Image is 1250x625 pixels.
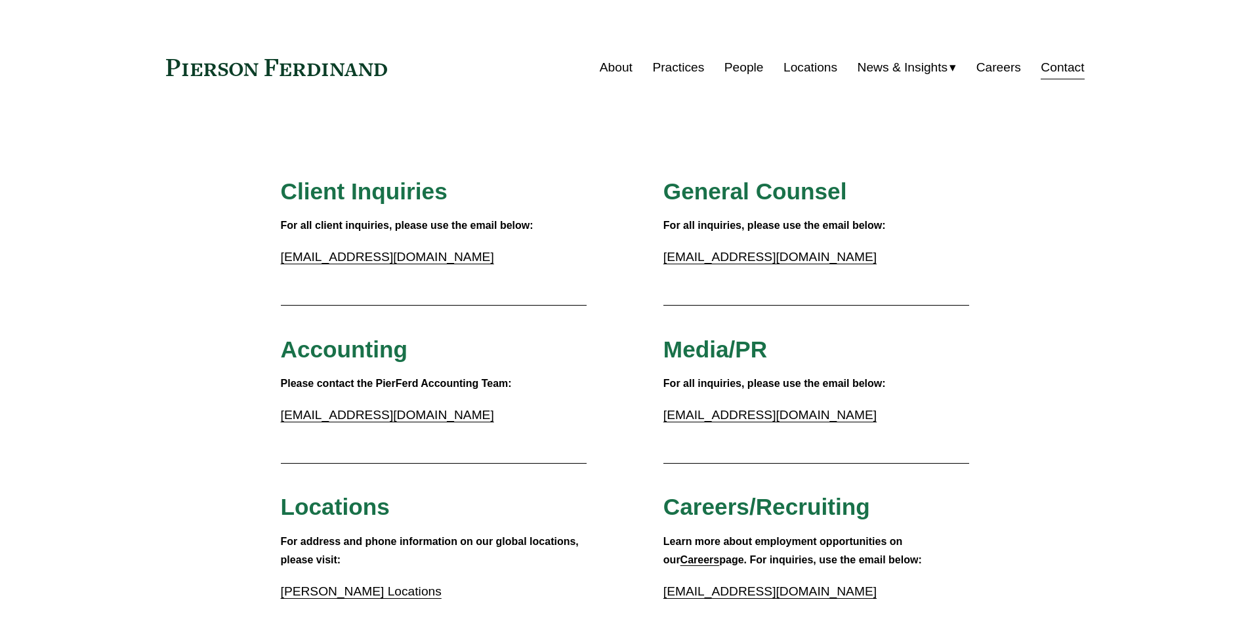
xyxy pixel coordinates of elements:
span: News & Insights [858,56,948,79]
a: Careers [680,554,720,565]
span: General Counsel [663,178,847,204]
a: Contact [1041,55,1084,80]
strong: For all client inquiries, please use the email below: [281,220,533,231]
a: folder dropdown [858,55,957,80]
span: Client Inquiries [281,178,448,204]
a: Practices [652,55,704,80]
a: Locations [783,55,837,80]
strong: Please contact the PierFerd Accounting Team: [281,378,512,389]
a: [EMAIL_ADDRESS][DOMAIN_NAME] [663,250,877,264]
a: [EMAIL_ADDRESS][DOMAIN_NAME] [281,250,494,264]
span: Careers/Recruiting [663,494,870,519]
a: [EMAIL_ADDRESS][DOMAIN_NAME] [281,408,494,422]
span: Locations [281,494,390,519]
a: [PERSON_NAME] Locations [281,584,442,598]
span: Media/PR [663,336,767,362]
a: [EMAIL_ADDRESS][DOMAIN_NAME] [663,584,877,598]
strong: Learn more about employment opportunities on our [663,536,906,566]
strong: For all inquiries, please use the email below: [663,220,886,231]
a: About [600,55,633,80]
strong: page. For inquiries, use the email below: [719,554,922,565]
strong: For all inquiries, please use the email below: [663,378,886,389]
a: [EMAIL_ADDRESS][DOMAIN_NAME] [663,408,877,422]
span: Accounting [281,336,408,362]
a: People [724,55,764,80]
strong: For address and phone information on our global locations, please visit: [281,536,582,566]
a: Careers [976,55,1021,80]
